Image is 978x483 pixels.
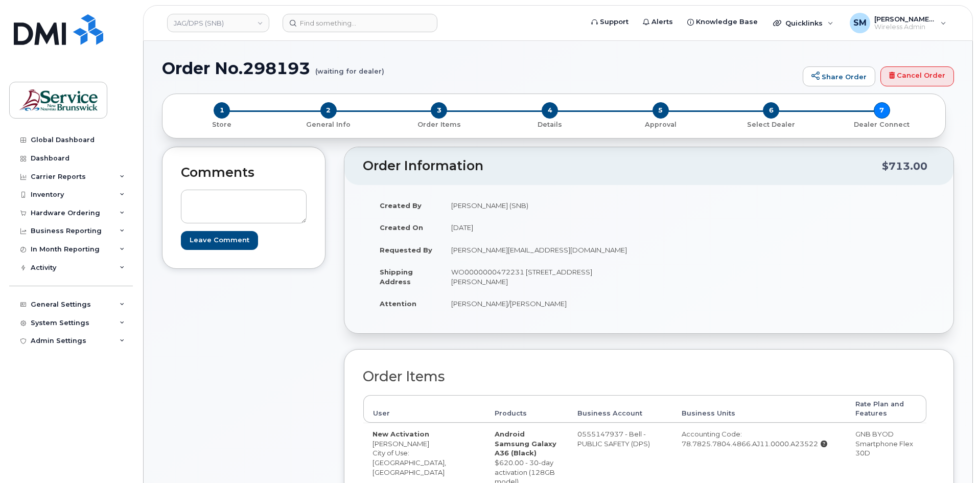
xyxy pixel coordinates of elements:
p: Details [499,120,601,129]
td: [PERSON_NAME]/[PERSON_NAME] [442,292,641,315]
span: 6 [763,102,779,119]
th: Rate Plan and Features [846,395,926,423]
p: Select Dealer [720,120,823,129]
span: 5 [653,102,669,119]
span: 3 [431,102,447,119]
a: 1 Store [171,119,273,129]
strong: Requested By [380,246,432,254]
strong: Created By [380,201,422,210]
span: 1 [214,102,230,119]
td: [PERSON_NAME] (SNB) [442,194,641,217]
th: Business Units [672,395,846,423]
th: Products [485,395,569,423]
h2: Order Information [363,159,882,173]
td: WO0000000472231 [STREET_ADDRESS][PERSON_NAME] [442,261,641,292]
a: 3 Order Items [384,119,495,129]
span: 2 [320,102,337,119]
strong: Attention [380,300,416,308]
a: 6 Select Dealer [716,119,827,129]
td: [PERSON_NAME][EMAIL_ADDRESS][DOMAIN_NAME] [442,239,641,261]
div: $713.00 [882,156,927,176]
div: Accounting Code: 78.7825.7804.4866.AJ11.0000.A23522 [682,429,837,448]
a: 5 Approval [605,119,716,129]
strong: New Activation [372,430,429,438]
th: User [363,395,485,423]
a: 4 Details [495,119,606,129]
td: [DATE] [442,216,641,239]
p: General Info [277,120,380,129]
small: (waiting for dealer) [315,59,384,75]
span: 4 [542,102,558,119]
h2: Comments [181,166,307,180]
a: Share Order [803,66,875,87]
p: Store [175,120,269,129]
strong: Created On [380,223,423,232]
input: Leave Comment [181,231,258,250]
h1: Order No.298193 [162,59,798,77]
th: Business Account [568,395,672,423]
a: 2 General Info [273,119,384,129]
p: Order Items [388,120,491,129]
strong: Android Samsung Galaxy A36 (Black) [495,430,556,457]
a: Cancel Order [880,66,954,87]
p: Approval [609,120,712,129]
strong: Shipping Address [380,268,413,286]
h2: Order Items [363,369,927,384]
